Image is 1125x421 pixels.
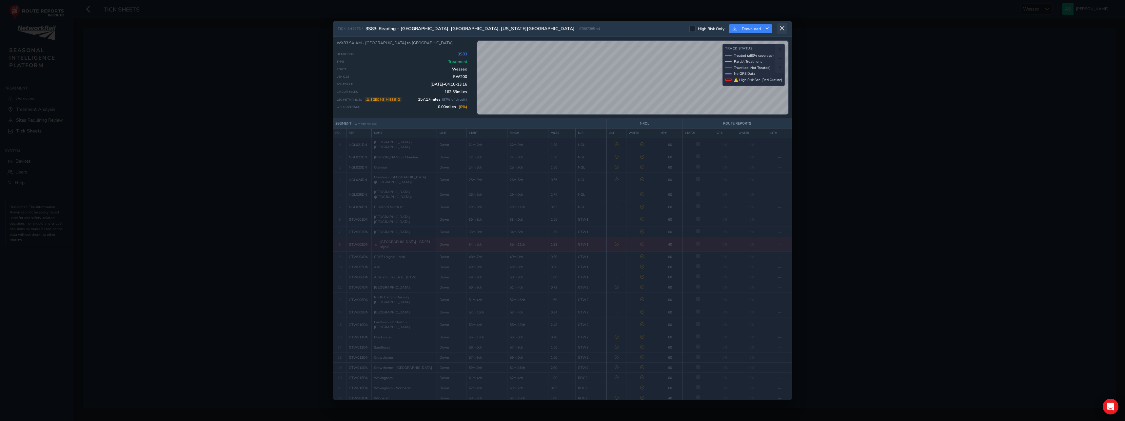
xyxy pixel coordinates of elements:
[437,352,466,363] td: Down
[768,137,792,152] td: —
[575,317,607,332] td: GTW2
[575,187,607,202] td: NGL
[339,242,341,247] span: 8
[374,310,410,315] span: [GEOGRAPHIC_DATA]
[607,129,626,137] th: AM
[575,212,607,227] td: GTW1
[734,59,762,64] span: Partial Treatment
[466,227,507,237] td: 33m 0ch
[575,342,607,352] td: GTW2
[452,67,467,72] span: Wessex
[339,230,341,234] span: 7
[749,285,755,290] span: 0%
[437,162,466,172] td: Down
[507,162,548,172] td: 25m 9ch
[615,205,618,210] span: —
[768,152,792,162] td: —
[338,265,342,270] span: 10
[734,71,755,76] span: No GPS Data
[437,317,466,332] td: Down
[338,297,342,302] span: 13
[437,373,466,383] td: Down
[507,307,548,317] td: 53m 4ch
[658,137,682,152] td: 60
[658,317,682,332] td: 60
[734,53,774,58] span: Treated (≥80% coverage)
[437,227,466,237] td: Down
[339,205,341,210] span: 5
[337,90,358,94] span: Circuit Miles
[575,162,607,172] td: NGL
[768,317,792,332] td: —
[768,352,792,363] td: —
[338,355,342,360] span: 18
[346,162,371,172] td: NGL023DN
[374,230,410,234] span: [GEOGRAPHIC_DATA]
[507,363,548,373] td: 61m 16ch
[507,292,548,307] td: 52m 16ch
[725,47,782,51] h4: Track Status
[453,74,467,79] span: SW200
[339,155,341,160] span: 1
[749,310,755,315] span: 0%
[346,317,371,332] td: GTW010DN
[507,317,548,332] td: 55m 13ch
[548,292,575,307] td: 1.69
[374,155,418,160] span: [PERSON_NAME] - Clandon
[722,254,728,259] span: 0%
[658,252,682,262] td: 60
[749,365,755,370] span: 0%
[722,285,728,290] span: 0%
[437,262,466,272] td: Down
[466,272,507,282] td: 49m 9ch
[437,129,466,137] th: LINE
[338,345,342,350] span: 17
[548,317,575,332] td: 2.48
[722,217,728,222] span: 0%
[615,265,618,270] span: —
[575,237,607,252] td: GTW1
[346,332,371,342] td: GTW011DN
[339,192,341,197] span: 4
[722,335,728,340] span: 0%
[458,51,467,57] span: 3S83
[437,342,466,352] td: Down
[749,335,755,340] span: 0%
[768,342,792,352] td: —
[437,282,466,292] td: Down
[768,252,792,262] td: —
[466,152,507,162] td: 22m 9ch
[477,41,788,114] canvas: Map
[658,342,682,352] td: 60
[749,230,755,234] span: 0%
[337,67,347,71] span: Route
[374,205,404,210] span: Guildford North Jct
[466,237,507,252] td: 34m 5ch
[548,272,575,282] td: 1.00
[722,345,728,350] span: 0%
[575,202,607,212] td: NGL
[346,352,371,363] td: GTW013DN
[722,275,728,280] span: 0%
[437,152,466,162] td: Down
[374,214,435,224] span: [GEOGRAPHIC_DATA] - [GEOGRAPHIC_DATA]
[575,332,607,342] td: GTW2
[658,352,682,363] td: 60
[466,187,507,202] td: 26m 5ch
[548,202,575,212] td: 0.63
[507,202,548,212] td: 29m 11ch
[374,254,405,259] span: GD951 signal - Ash
[768,172,792,187] td: —
[722,205,728,210] span: 0%
[615,192,618,197] span: —
[430,82,467,87] span: [DATE] • 04:10 - 13:16
[722,265,728,270] span: 0%
[714,129,736,137] th: GPS
[339,165,341,170] span: 2
[658,202,682,212] td: 60
[768,307,792,317] td: —
[333,129,346,137] th: NO.
[380,239,434,249] span: [GEOGRAPHIC_DATA] - GD951 signal
[658,162,682,172] td: 60
[466,332,507,342] td: 55m 13ch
